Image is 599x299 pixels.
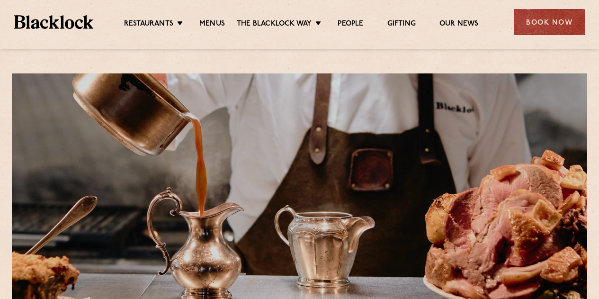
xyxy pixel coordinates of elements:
a: People [338,19,363,30]
a: Menus [199,19,225,30]
a: Gifting [387,19,416,30]
a: The Blacklock Way [237,19,312,30]
img: BL_Textured_Logo-footer-cropped.svg [14,15,93,28]
a: Our News [439,19,479,30]
a: Restaurants [124,19,173,30]
div: Book Now [514,9,585,35]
